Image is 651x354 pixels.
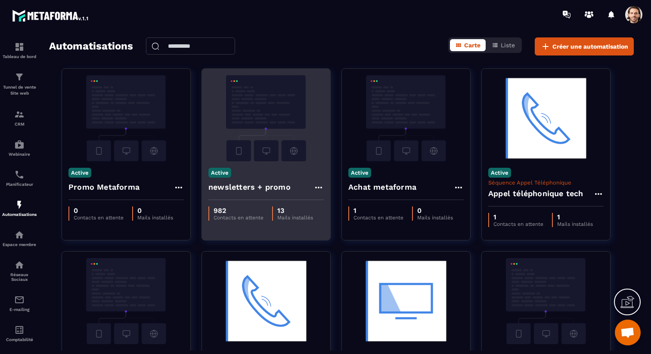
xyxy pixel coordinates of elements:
span: Créer une automatisation [552,42,628,51]
img: automations [14,230,25,240]
img: social-network [14,260,25,270]
button: Carte [450,39,486,51]
img: accountant [14,325,25,335]
p: 13 [277,206,313,215]
img: automations [14,200,25,210]
p: Active [488,168,511,178]
a: formationformationCRM [2,103,37,133]
img: automation-background [488,75,604,161]
img: automation-background [208,75,324,161]
p: Séquence Appel Téléphonique [488,179,604,186]
h4: newsletters + promo [208,181,291,193]
h2: Automatisations [49,37,133,55]
img: formation [14,42,25,52]
p: E-mailing [2,307,37,312]
p: 1 [493,213,543,221]
p: Contacts en attente [353,215,403,221]
p: 0 [74,206,124,215]
img: automation-background [348,258,464,344]
p: 1 [353,206,403,215]
a: automationsautomationsWebinaire [2,133,37,163]
p: Contacts en attente [214,215,263,221]
p: Webinaire [2,152,37,157]
p: Active [208,168,231,178]
p: Contacts en attente [493,221,543,227]
p: 0 [417,206,453,215]
img: automation-background [488,258,604,344]
img: formation [14,72,25,82]
p: Mails installés [277,215,313,221]
span: Carte [464,42,480,49]
p: Tableau de bord [2,54,37,59]
img: logo [12,8,90,23]
a: emailemailE-mailing [2,288,37,318]
p: Active [348,168,371,178]
p: CRM [2,122,37,126]
p: 0 [137,206,173,215]
a: accountantaccountantComptabilité [2,318,37,348]
p: Comptabilité [2,337,37,342]
img: automation-background [348,75,464,161]
img: automation-background [208,258,324,344]
img: scheduler [14,169,25,180]
a: formationformationTunnel de vente Site web [2,65,37,103]
p: Mails installés [417,215,453,221]
a: social-networksocial-networkRéseaux Sociaux [2,253,37,288]
span: Liste [501,42,515,49]
img: automations [14,139,25,150]
p: Contacts en attente [74,215,124,221]
h4: Appel téléphonique tech [488,188,583,200]
div: Ouvrir le chat [615,320,641,345]
button: Créer une automatisation [535,37,634,55]
p: Automatisations [2,212,37,217]
img: automation-background [68,258,184,344]
p: 1 [557,213,593,221]
img: formation [14,109,25,120]
p: Réseaux Sociaux [2,272,37,282]
p: Espace membre [2,242,37,247]
a: automationsautomationsAutomatisations [2,193,37,223]
p: Tunnel de vente Site web [2,84,37,96]
button: Liste [487,39,520,51]
p: Mails installés [137,215,173,221]
p: Mails installés [557,221,593,227]
h4: Promo Metaforma [68,181,139,193]
a: schedulerschedulerPlanificateur [2,163,37,193]
p: 982 [214,206,263,215]
img: automation-background [68,75,184,161]
p: Active [68,168,91,178]
h4: Achat metaforma [348,181,416,193]
img: email [14,295,25,305]
a: automationsautomationsEspace membre [2,223,37,253]
p: Planificateur [2,182,37,187]
a: formationformationTableau de bord [2,35,37,65]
